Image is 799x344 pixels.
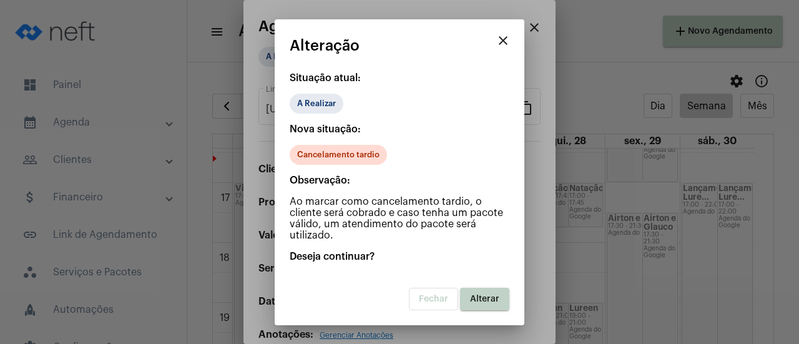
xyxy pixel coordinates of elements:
[419,295,448,303] span: Fechar
[460,288,509,310] button: Alterar
[409,288,458,310] button: Fechar
[290,251,509,262] p: Deseja continuar?
[290,37,360,54] span: Alteração
[470,295,499,303] span: Alterar
[290,72,509,84] p: Situação atual:
[290,175,509,186] p: Observação:
[290,196,509,241] p: Ao marcar como cancelamento tardio, o cliente será cobrado e caso tenha um pacote válido, um aten...
[496,33,511,48] mat-icon: close
[290,94,343,114] mat-chip: A Realizar
[290,124,509,135] p: Nova situação:
[290,145,387,165] mat-chip: Cancelamento tardio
